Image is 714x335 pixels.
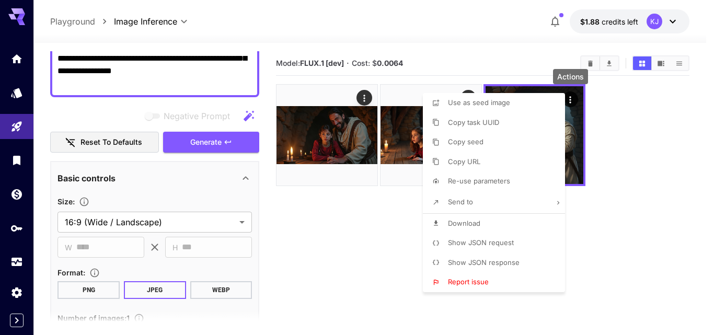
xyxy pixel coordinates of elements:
span: Report issue [448,278,489,286]
div: Actions [553,69,588,84]
span: Copy URL [448,157,480,166]
span: Send to [448,198,473,206]
span: Download [448,219,480,227]
span: Re-use parameters [448,177,510,185]
span: Copy seed [448,137,483,146]
span: Show JSON request [448,238,514,247]
span: Copy task UUID [448,118,499,126]
span: Show JSON response [448,258,520,267]
span: Use as seed image [448,98,510,107]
